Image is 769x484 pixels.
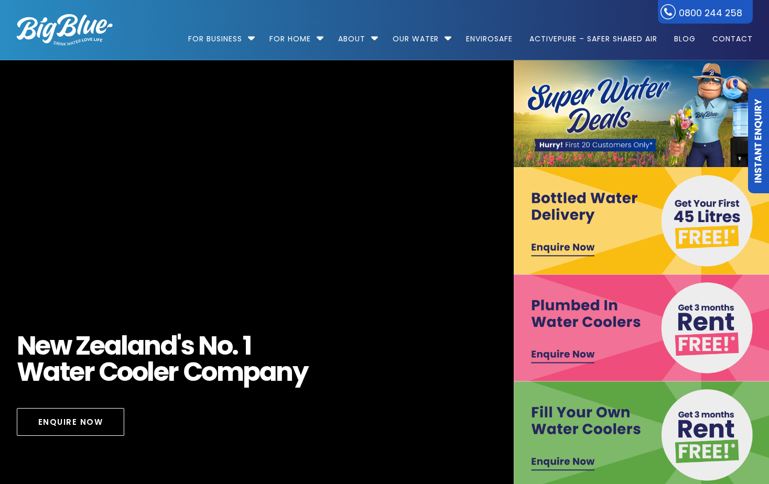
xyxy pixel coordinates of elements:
[17,333,36,359] span: N
[243,333,251,359] span: 1
[147,359,154,385] span: l
[183,359,202,385] span: C
[217,333,232,359] span: o
[216,359,243,385] span: m
[43,359,60,385] span: a
[17,408,125,436] a: Enquire Now
[259,359,276,385] span: a
[121,333,127,359] span: l
[132,359,147,385] span: o
[84,359,94,385] span: r
[127,333,144,359] span: a
[177,333,181,359] span: '
[748,89,769,193] a: Instant Enquiry
[99,359,117,385] span: C
[69,359,84,385] span: e
[232,333,238,359] span: .
[154,359,168,385] span: e
[201,359,216,385] span: o
[75,333,90,359] span: Z
[117,359,132,385] span: o
[160,333,177,359] span: d
[90,333,104,359] span: e
[60,359,70,385] span: t
[276,359,293,385] span: n
[17,14,113,46] img: logo
[293,359,308,385] span: y
[243,359,259,385] span: p
[168,359,178,385] span: r
[17,359,44,385] span: W
[50,333,71,359] span: w
[198,333,217,359] span: N
[104,333,121,359] span: a
[35,333,50,359] span: e
[144,333,160,359] span: n
[181,333,194,359] span: s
